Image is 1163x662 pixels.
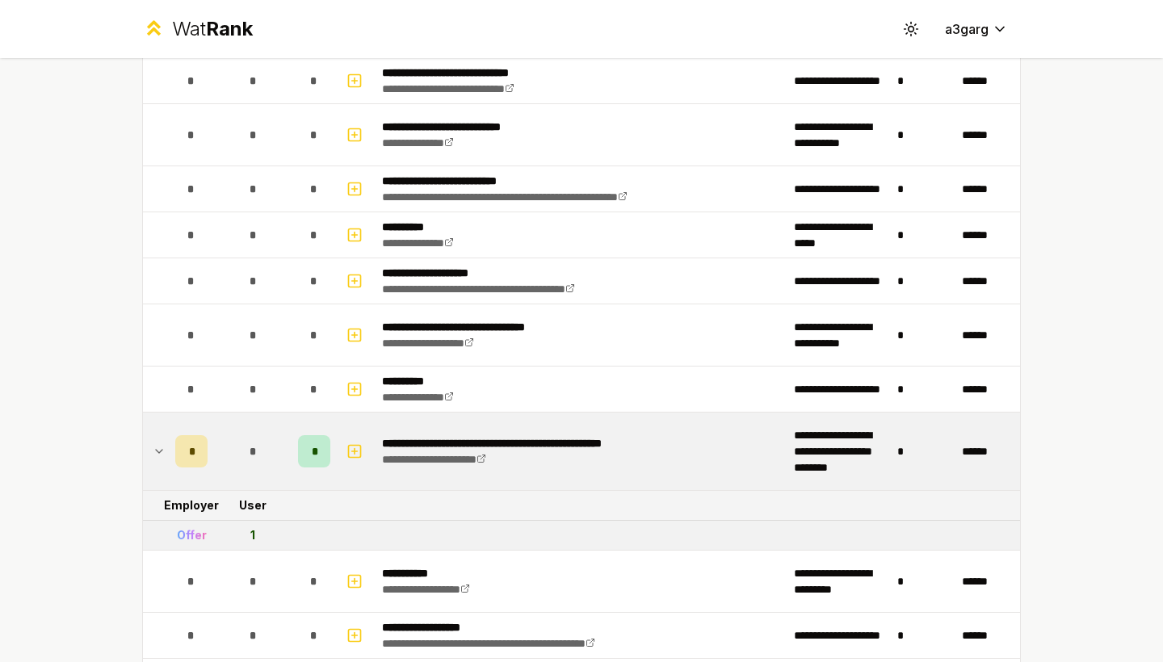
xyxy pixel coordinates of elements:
[177,527,207,543] div: Offer
[206,17,253,40] span: Rank
[142,16,253,42] a: WatRank
[945,19,989,39] span: a3garg
[932,15,1021,44] button: a3garg
[172,16,253,42] div: Wat
[169,491,214,520] td: Employer
[214,491,292,520] td: User
[250,527,255,543] div: 1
